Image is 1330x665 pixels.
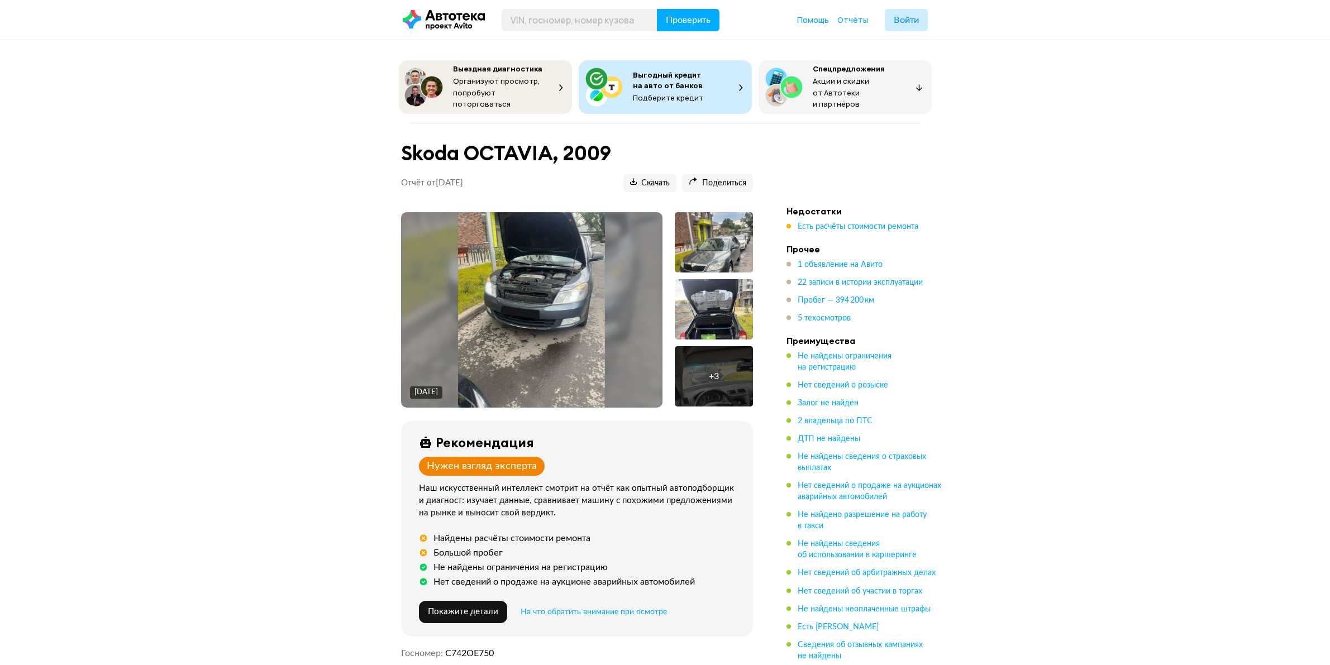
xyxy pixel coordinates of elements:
[798,482,941,501] span: Нет сведений о продаже на аукционах аварийных автомобилей
[798,540,917,559] span: Не найдены сведения об использовании в каршеринге
[453,64,542,74] span: Выездная диагностика
[433,562,608,573] div: Не найдены ограничения на регистрацию
[798,296,874,304] span: Пробег — 394 200 км
[521,608,667,616] span: На что обратить внимание при осмотре
[579,60,752,114] button: Выгодный кредит на авто от банковПодберите кредит
[399,60,572,114] button: Выездная диагностикаОрганизуют просмотр, попробуют поторговаться
[630,178,670,189] span: Скачать
[427,460,537,472] div: Нужен взгляд эксперта
[798,569,936,577] span: Нет сведений об арбитражных делах
[428,607,498,616] span: Покажите детали
[813,64,885,74] span: Спецпредложения
[786,243,943,255] h4: Прочее
[633,93,703,103] span: Подберите кредит
[682,174,753,192] button: Поделиться
[798,261,883,269] span: 1 объявление на Авито
[798,314,851,322] span: 5 техосмотров
[798,453,926,472] span: Не найдены сведения о страховых выплатах
[786,335,943,346] h4: Преимущества
[798,399,859,407] span: Залог не найден
[458,212,605,408] img: Main car
[798,279,923,286] span: 22 записи в истории эксплуатации
[885,9,928,31] button: Войти
[798,623,879,631] span: Есть [PERSON_NAME]
[433,576,695,587] div: Нет сведений о продаже на аукционе аварийных автомобилей
[798,223,918,231] span: Есть расчёты стоимости ремонта
[797,15,829,25] span: Помощь
[502,9,657,31] input: VIN, госномер, номер кузова
[798,435,860,443] span: ДТП не найдены
[419,482,740,519] div: Наш искусственный интеллект смотрит на отчёт как опытный автоподборщик и диагност: изучает данные...
[401,141,753,165] h1: Skoda OCTAVIA, 2009
[433,533,590,544] div: Найдены расчёты стоимости ремонта
[666,16,711,25] span: Проверить
[401,178,463,189] p: Отчёт от [DATE]
[798,587,922,595] span: Нет сведений об участии в торгах
[445,649,494,658] span: С742ОЕ750
[657,9,719,31] button: Проверить
[798,381,888,389] span: Нет сведений о розыске
[433,547,503,558] div: Большой пробег
[798,605,931,613] span: Не найдены неоплаченные штрафы
[633,70,703,90] span: Выгодный кредит на авто от банков
[798,352,892,371] span: Не найдены ограничения на регистрацию
[798,511,927,530] span: Не найдено разрешение на работу в такси
[759,60,932,114] button: СпецпредложенияАкции и скидки от Автотеки и партнёров
[894,16,919,25] span: Войти
[797,15,829,26] a: Помощь
[837,15,868,25] span: Отчёты
[689,178,746,189] span: Поделиться
[786,205,943,217] h4: Недостатки
[709,371,719,382] div: + 3
[436,434,534,450] div: Рекомендация
[623,174,676,192] button: Скачать
[813,76,869,109] span: Акции и скидки от Автотеки и партнёров
[798,417,873,425] span: 2 владельца по ПТС
[798,641,923,660] span: Сведения об отзывных кампаниях не найдены
[401,648,443,659] dt: Госномер
[419,601,507,623] button: Покажите детали
[837,15,868,26] a: Отчёты
[453,76,540,109] span: Организуют просмотр, попробуют поторговаться
[414,387,438,398] div: [DATE]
